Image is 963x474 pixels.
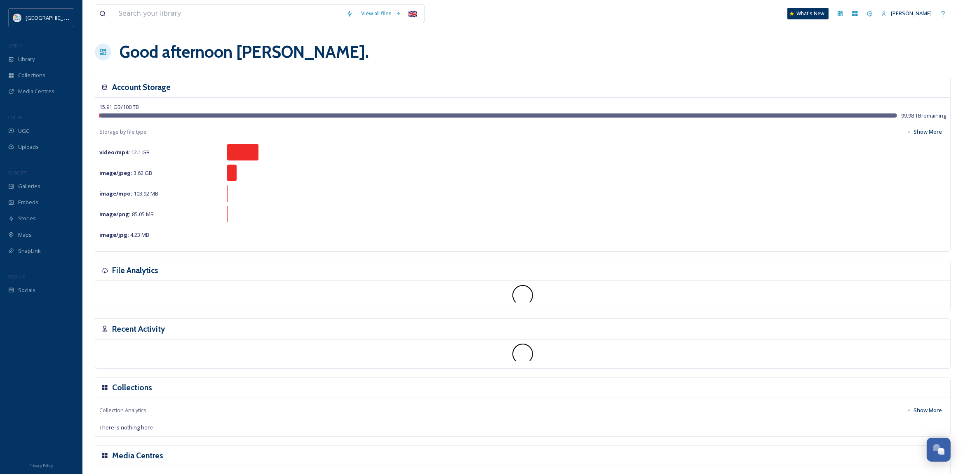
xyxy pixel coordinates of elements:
[114,5,342,23] input: Search your library
[112,323,165,335] h3: Recent Activity
[120,40,369,64] h1: Good afternoon [PERSON_NAME] .
[29,460,53,470] a: Privacy Policy
[18,247,41,255] span: SnapLink
[18,87,54,95] span: Media Centres
[112,382,152,394] h3: Collections
[99,424,153,431] span: There is nothing here
[13,14,21,22] img: HTZ_logo_EN.svg
[891,9,932,17] span: [PERSON_NAME]
[99,149,150,156] span: 12.1 GB
[902,124,946,140] button: Show More
[99,149,130,156] strong: video/mp4 :
[112,450,163,462] h3: Media Centres
[26,14,78,21] span: [GEOGRAPHIC_DATA]
[99,128,147,136] span: Storage by file type
[29,463,53,468] span: Privacy Policy
[18,198,38,206] span: Embeds
[877,5,936,21] a: [PERSON_NAME]
[927,438,951,462] button: Open Chat
[99,103,139,111] span: 15.91 GB / 100 TB
[8,274,25,280] span: SOCIALS
[902,402,946,418] button: Show More
[8,170,27,176] span: WIDGETS
[18,286,35,294] span: Socials
[99,210,154,218] span: 85.05 MB
[99,190,132,197] strong: image/mpo :
[99,210,131,218] strong: image/png :
[901,112,946,120] span: 99.98 TB remaining
[18,182,40,190] span: Galleries
[18,231,32,239] span: Maps
[405,6,420,21] div: 🇬🇧
[99,169,132,177] strong: image/jpeg :
[99,169,152,177] span: 3.62 GB
[18,215,36,222] span: Stories
[8,42,23,49] span: MEDIA
[787,8,829,19] a: What's New
[99,231,149,238] span: 4.23 MB
[8,114,26,120] span: COLLECT
[99,190,158,197] span: 103.92 MB
[99,406,146,414] span: Collection Analytics
[18,127,29,135] span: UGC
[357,5,405,21] a: View all files
[99,231,129,238] strong: image/jpg :
[18,71,45,79] span: Collections
[112,81,171,93] h3: Account Storage
[18,55,35,63] span: Library
[112,264,158,276] h3: File Analytics
[18,143,39,151] span: Uploads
